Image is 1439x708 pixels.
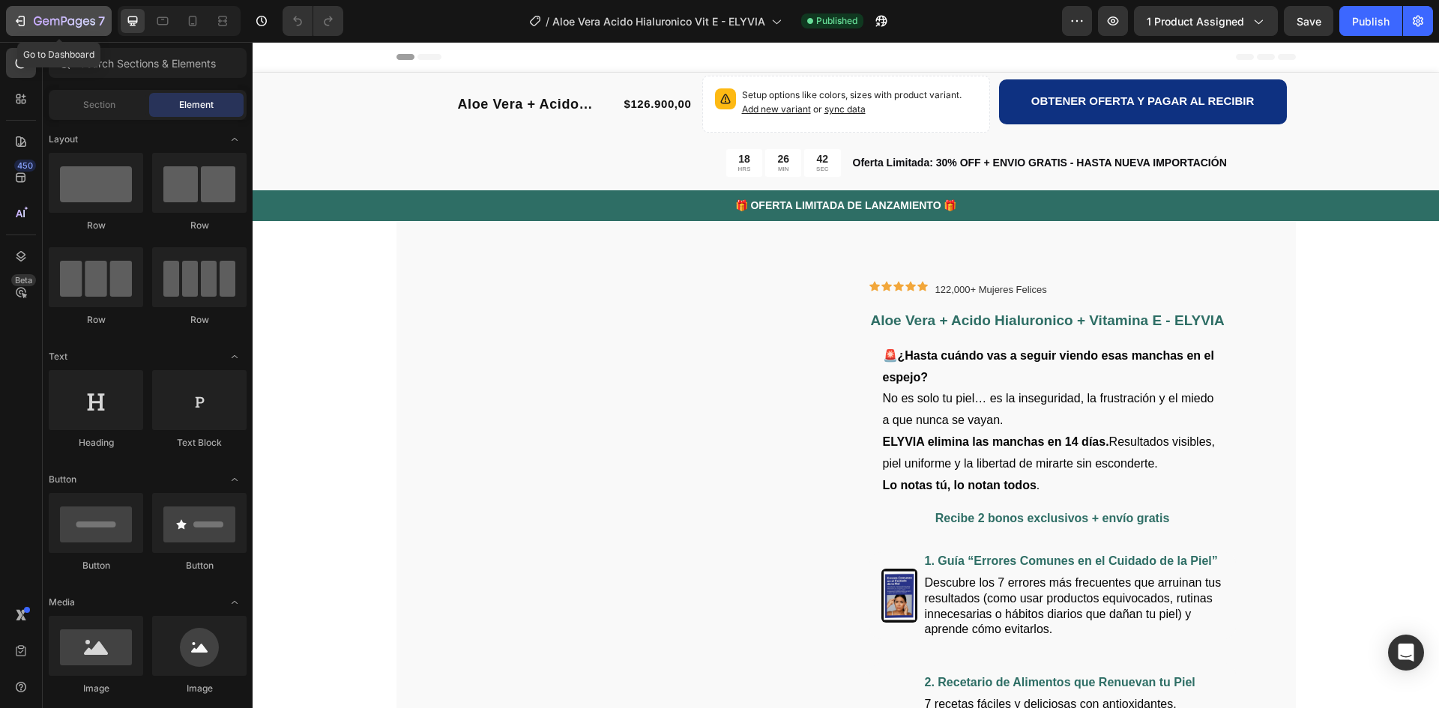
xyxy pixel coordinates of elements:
[49,313,143,327] div: Row
[11,274,36,286] div: Beta
[564,110,576,124] div: 42
[283,6,343,36] div: Undo/Redo
[672,512,965,525] strong: 1. Guía “Errores Comunes en el Cuidado de la Piel”
[1352,13,1390,29] div: Publish
[630,437,784,450] strong: Lo notas tú, lo notan todos
[49,436,143,450] div: Heading
[83,98,115,112] span: Section
[600,113,1042,129] p: Oferta Limitada: 30% OFF + ENVIO GRATIS - HASTA NUEVA IMPORTACIÓN
[223,468,247,491] span: Toggle open
[6,6,112,36] button: 7
[630,307,962,342] strong: ¿Hasta cuándo vas a seguir viendo esas manchas en el espejo?
[672,633,970,649] p: 2. Recetario de Alimentos que Renuevan tu Piel
[629,527,665,581] img: gempages_551282848456246145-fe730b6c-5b47-456b-b263-522e245b5231.webp
[1,156,1185,172] p: 🎁 OFERTA LIMITADA DE LANZAMIENTO 🎁
[558,61,613,73] span: or
[49,559,143,572] div: Button
[179,98,214,112] span: Element
[683,240,794,255] p: 122,000+ Mujeres Felices
[572,61,613,73] span: sync data
[1284,6,1333,36] button: Save
[1134,6,1278,36] button: 1 product assigned
[14,160,36,172] div: 450
[1388,635,1424,671] div: Open Intercom Messenger
[1297,15,1321,28] span: Save
[489,46,725,75] p: Setup options like colors, sizes with product variant.
[525,124,537,131] p: MIN
[152,219,247,232] div: Row
[630,393,857,406] strong: ELYVIA elimina las manchas en 14 días.
[253,42,1439,708] iframe: Design area
[489,61,558,73] span: Add new variant
[152,682,247,695] div: Image
[630,307,645,320] span: 🚨
[486,110,498,124] div: 18
[672,533,970,596] p: Descubre los 7 errores más frecuentes que arruinan tus resultados (como usar productos equivocado...
[486,124,498,131] p: HRS
[49,473,76,486] span: Button
[223,127,247,151] span: Toggle open
[630,390,970,433] p: Resultados visibles, piel uniforme y la libertad de mirarte sin esconderte.
[369,52,440,73] div: $126.900,00
[630,437,788,450] span: .
[152,313,247,327] div: Row
[49,596,75,609] span: Media
[1147,13,1244,29] span: 1 product assigned
[564,124,576,131] p: SEC
[672,655,970,701] p: 7 recetas fáciles y deliciosas con antioxidantes, vitaminas y nutrientes que trabajan desde dentr...
[816,14,857,28] span: Published
[683,469,917,485] p: Recibe 2 bonos exclusivos + envío gratis
[746,37,1034,82] button: <p><span style="font-size:15px;">OBTENER OFERTA Y PAGAR AL RECIBIR</span></p>
[525,110,537,124] div: 26
[223,345,247,369] span: Toggle open
[779,52,1002,65] span: OBTENER OFERTA Y PAGAR AL RECIBIR
[49,219,143,232] div: Row
[630,303,970,390] p: No es solo tu piel… es la inseguridad, la frustración y el miedo a que nunca se vayan.
[49,48,247,78] input: Search Sections & Elements
[98,12,105,30] p: 7
[152,436,247,450] div: Text Block
[552,13,765,29] span: Aloe Vera Acido Hialuronico Vit E - ELYVIA
[1339,6,1402,36] button: Publish
[617,268,983,290] h1: Aloe Vera + Acido Hialuronico + Vitamina E - ELYVIA
[223,590,247,614] span: Toggle open
[546,13,549,29] span: /
[152,559,247,572] div: Button
[49,133,78,146] span: Layout
[49,682,143,695] div: Image
[49,350,67,363] span: Text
